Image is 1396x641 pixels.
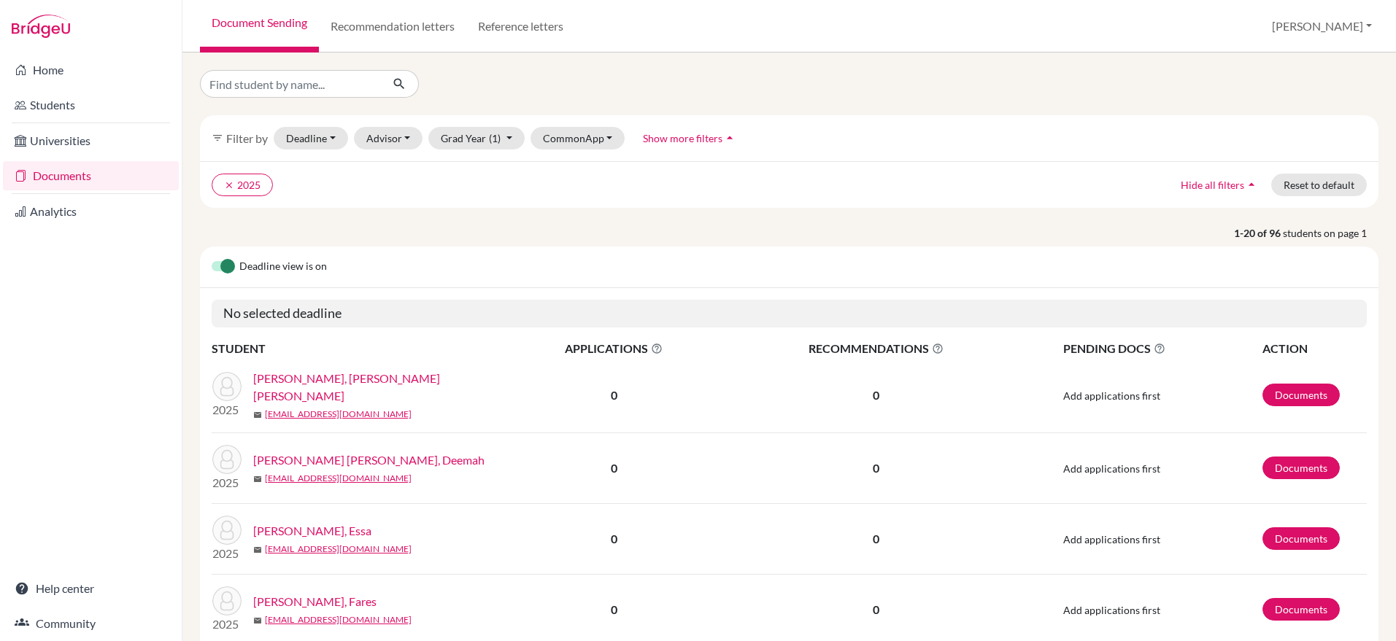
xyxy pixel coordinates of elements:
a: [PERSON_NAME], [PERSON_NAME] [PERSON_NAME] [253,370,514,405]
a: [PERSON_NAME], Fares [253,593,377,610]
a: Documents [1262,384,1340,406]
p: 0 [725,459,1027,477]
h5: No selected deadline [212,300,1367,327]
a: Documents [1262,598,1340,621]
span: (1) [489,132,501,144]
i: arrow_drop_up [722,131,737,145]
b: 0 [611,602,617,616]
p: 2025 [212,545,242,562]
button: Grad Year(1) [428,127,525,149]
button: Advisor [354,127,423,149]
span: mail [253,411,262,419]
span: mail [253,545,262,554]
img: Abdulkarim Hussain Almalik, Essa [212,516,242,545]
a: Documents [1262,527,1340,550]
span: mail [253,616,262,625]
span: Filter by [226,131,268,145]
i: arrow_drop_up [1244,177,1259,192]
b: 0 [611,461,617,475]
p: 2025 [212,401,242,419]
a: [PERSON_NAME], Essa [253,522,371,540]
b: 0 [611,388,617,402]
i: clear [224,180,234,190]
span: students on page 1 [1283,225,1378,241]
a: Help center [3,574,179,603]
span: Hide all filters [1181,179,1244,191]
a: Community [3,609,179,638]
a: Universities [3,126,179,155]
input: Find student by name... [200,70,381,98]
button: CommonApp [531,127,625,149]
span: mail [253,475,262,483]
a: Documents [1262,457,1340,479]
span: Add applications first [1063,533,1160,545]
a: [EMAIL_ADDRESS][DOMAIN_NAME] [265,613,412,626]
a: Documents [3,161,179,190]
a: [PERSON_NAME] [PERSON_NAME], Deemah [253,451,485,469]
a: Analytics [3,197,179,226]
a: [EMAIL_ADDRESS][DOMAIN_NAME] [265,543,412,556]
button: clear2025 [212,174,273,196]
button: Hide all filtersarrow_drop_up [1168,174,1271,196]
i: filter_list [212,132,223,144]
span: Show more filters [643,132,722,144]
span: Deadline view is on [239,258,327,276]
button: Reset to default [1271,174,1367,196]
span: RECOMMENDATIONS [725,340,1027,357]
img: Abdalsamad, Muamer Ali Abdulsalam Abdalsamad [212,372,242,401]
button: [PERSON_NAME] [1265,12,1378,40]
p: 2025 [212,474,242,492]
img: Bridge-U [12,15,70,38]
b: 0 [611,532,617,545]
img: AbdulJalil Mohammad Samia AlMutawa, Deemah [212,445,242,474]
p: 2025 [212,615,242,633]
p: 0 [725,386,1027,404]
button: Deadline [274,127,348,149]
th: ACTION [1262,339,1367,358]
button: Show more filtersarrow_drop_up [630,127,749,149]
p: 0 [725,601,1027,618]
a: Students [3,90,179,120]
span: Add applications first [1063,604,1160,616]
span: Add applications first [1063,389,1160,402]
th: STUDENT [212,339,504,358]
a: Home [3,55,179,85]
a: [EMAIL_ADDRESS][DOMAIN_NAME] [265,408,412,421]
span: APPLICATIONS [504,340,724,357]
span: Add applications first [1063,462,1160,475]
p: 0 [725,530,1027,548]
a: [EMAIL_ADDRESS][DOMAIN_NAME] [265,472,412,485]
img: AbdulKarim Mohammad Al Zarooni, Fares [212,586,242,615]
span: PENDING DOCS [1063,340,1261,357]
strong: 1-20 of 96 [1234,225,1283,241]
